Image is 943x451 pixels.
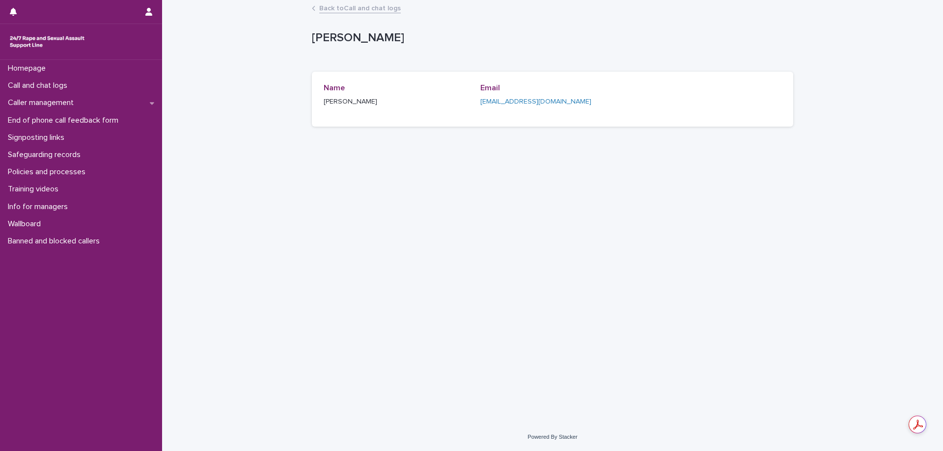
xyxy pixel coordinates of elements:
[4,64,54,73] p: Homepage
[4,167,93,177] p: Policies and processes
[4,202,76,212] p: Info for managers
[4,237,108,246] p: Banned and blocked callers
[527,434,577,440] a: Powered By Stacker
[4,98,82,107] p: Caller management
[4,116,126,125] p: End of phone call feedback form
[480,84,500,92] span: Email
[324,97,469,107] p: [PERSON_NAME]
[319,2,401,13] a: Back toCall and chat logs
[480,98,591,105] a: [EMAIL_ADDRESS][DOMAIN_NAME]
[4,219,49,229] p: Wallboard
[4,81,75,90] p: Call and chat logs
[324,84,345,92] span: Name
[4,133,72,142] p: Signposting links
[312,31,789,45] p: [PERSON_NAME]
[4,150,88,159] p: Safeguarding records
[8,32,86,52] img: rhQMoQhaT3yELyF149Cw
[4,185,66,194] p: Training videos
